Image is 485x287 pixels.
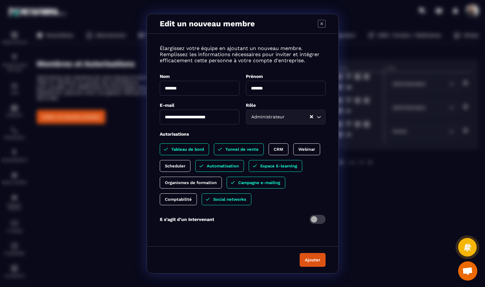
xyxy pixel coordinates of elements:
button: Ajouter [300,253,326,267]
p: Scheduler [165,164,185,168]
label: Nom [160,74,170,79]
label: Autorisations [160,131,189,137]
p: Il s’agit d’un Intervenant [160,217,214,222]
p: Tableau de bord [171,147,204,152]
p: CRM [274,147,283,152]
input: Search for option [286,114,309,121]
p: Élargissez votre équipe en ajoutant un nouveau membre. Remplissez les informations nécessaires po... [160,45,326,63]
p: Organismes de formation [165,180,217,185]
div: Search for option [246,110,326,124]
label: Prénom [246,74,263,79]
p: Social networks [213,197,246,202]
div: Ouvrir le chat [458,261,477,281]
label: E-mail [160,103,174,108]
p: Automatisation [207,164,239,168]
p: Webinar [298,147,315,152]
p: Campagne e-mailing [238,180,280,185]
p: Espace E-learning [260,164,297,168]
p: Edit un nouveau membre [160,19,255,28]
label: Rôle [246,103,256,108]
p: Tunnel de vente [225,147,259,152]
p: Comptabilité [165,197,192,202]
span: Administrateur [250,114,286,121]
button: Clear Selected [310,114,313,119]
